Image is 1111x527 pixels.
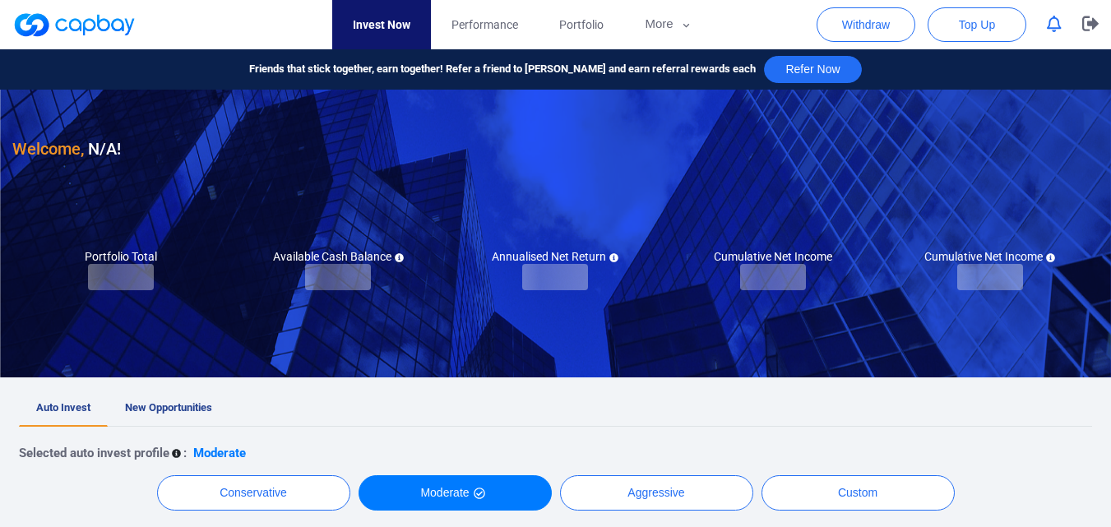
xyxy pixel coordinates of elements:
[761,475,955,511] button: Custom
[12,139,84,159] span: Welcome,
[764,56,861,83] button: Refer Now
[817,7,915,42] button: Withdraw
[125,401,212,414] span: New Opportunities
[492,249,618,264] h5: Annualised Net Return
[12,136,121,162] h3: N/A !
[560,475,753,511] button: Aggressive
[924,249,1055,264] h5: Cumulative Net Income
[85,249,157,264] h5: Portfolio Total
[19,443,169,463] p: Selected auto invest profile
[36,401,90,414] span: Auto Invest
[451,16,518,34] span: Performance
[959,16,995,33] span: Top Up
[928,7,1026,42] button: Top Up
[183,443,187,463] p: :
[714,249,832,264] h5: Cumulative Net Income
[559,16,604,34] span: Portfolio
[273,249,404,264] h5: Available Cash Balance
[359,475,552,511] button: Moderate
[157,475,350,511] button: Conservative
[249,61,756,78] span: Friends that stick together, earn together! Refer a friend to [PERSON_NAME] and earn referral rew...
[193,443,246,463] p: Moderate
